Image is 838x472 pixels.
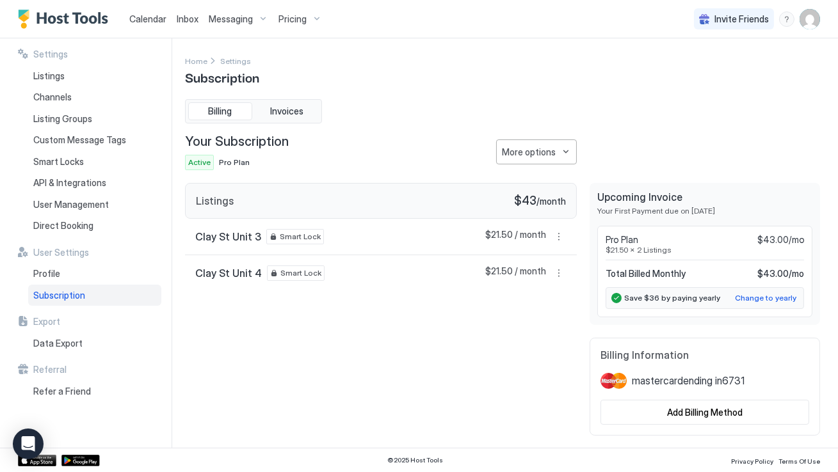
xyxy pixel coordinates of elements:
[551,229,567,244] button: More options
[278,13,307,25] span: Pricing
[185,56,207,66] span: Home
[129,12,166,26] a: Calendar
[28,86,161,108] a: Channels
[185,54,207,67] div: Breadcrumb
[188,102,252,120] button: Billing
[185,134,289,150] span: Your Subscription
[33,49,68,60] span: Settings
[33,364,67,375] span: Referral
[28,381,161,402] a: Refer a Friend
[13,429,44,459] div: Open Intercom Messenger
[485,229,546,244] span: $21.50 / month
[185,67,259,86] span: Subscription
[195,230,261,243] span: Clay St Unit 3
[778,453,820,467] a: Terms Of Use
[624,293,720,303] span: Save $36 by paying yearly
[280,231,321,242] span: Smart Lock
[496,139,577,164] button: More options
[129,13,166,24] span: Calendar
[779,12,794,27] div: menu
[28,215,161,237] a: Direct Booking
[61,455,100,466] a: Google Play Store
[496,139,577,164] div: menu
[28,285,161,306] a: Subscription
[220,56,251,66] span: Settings
[600,349,809,361] span: Billing Information
[195,267,262,279] span: Clay St Unit 4
[255,102,319,120] button: Invoices
[778,457,820,465] span: Terms Of Use
[757,268,804,279] span: $43.00 / mo
[606,268,686,279] span: Total Billed Monthly
[18,10,114,29] a: Host Tools Logo
[667,405,743,419] div: Add Billing Method
[33,70,65,82] span: Listings
[33,316,60,327] span: Export
[606,245,804,255] span: $21.50 x 2 Listings
[800,9,820,29] div: User profile
[33,386,91,397] span: Refer a Friend
[388,456,444,464] span: © 2025 Host Tools
[185,99,322,123] div: tab-group
[33,247,89,258] span: User Settings
[536,196,566,207] span: / month
[28,263,161,285] a: Profile
[196,194,234,207] span: Listings
[597,206,812,216] span: Your First Payment due on [DATE]
[28,151,161,173] a: Smart Locks
[28,194,161,216] a: User Management
[177,12,198,26] a: Inbox
[28,129,161,151] a: Custom Message Tags
[714,13,769,25] span: Invite Friends
[551,265,567,281] button: More options
[28,65,161,87] a: Listings
[18,455,56,466] a: App Store
[33,290,85,301] span: Subscription
[220,54,251,67] div: Breadcrumb
[597,191,812,203] span: Upcoming Invoice
[731,457,773,465] span: Privacy Policy
[33,268,60,279] span: Profile
[33,199,109,210] span: User Management
[188,157,211,168] span: Active
[600,372,627,389] img: mastercard
[606,234,638,246] span: Pro Plan
[502,145,556,159] div: More options
[28,172,161,194] a: API & Integrations
[731,453,773,467] a: Privacy Policy
[757,234,804,246] span: $43.00/mo
[551,229,567,244] div: menu
[28,108,161,130] a: Listing Groups
[33,91,72,103] span: Channels
[177,13,198,24] span: Inbox
[33,134,126,146] span: Custom Message Tags
[280,267,321,279] span: Smart Lock
[514,194,536,208] span: $43
[733,290,798,306] button: Change to yearly
[632,374,745,387] span: mastercard ending in 6731
[33,113,92,125] span: Listing Groups
[209,13,253,25] span: Messaging
[735,292,796,304] div: Change to yearly
[33,220,93,232] span: Direct Booking
[209,106,232,117] span: Billing
[33,156,84,168] span: Smart Locks
[185,54,207,67] a: Home
[219,157,250,167] span: Pro Plan
[28,333,161,354] a: Data Export
[551,265,567,281] div: menu
[220,54,251,67] a: Settings
[600,400,809,425] button: Add Billing Method
[33,177,106,189] span: API & Integrations
[485,265,546,281] span: $21.50 / month
[33,338,83,349] span: Data Export
[270,106,303,117] span: Invoices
